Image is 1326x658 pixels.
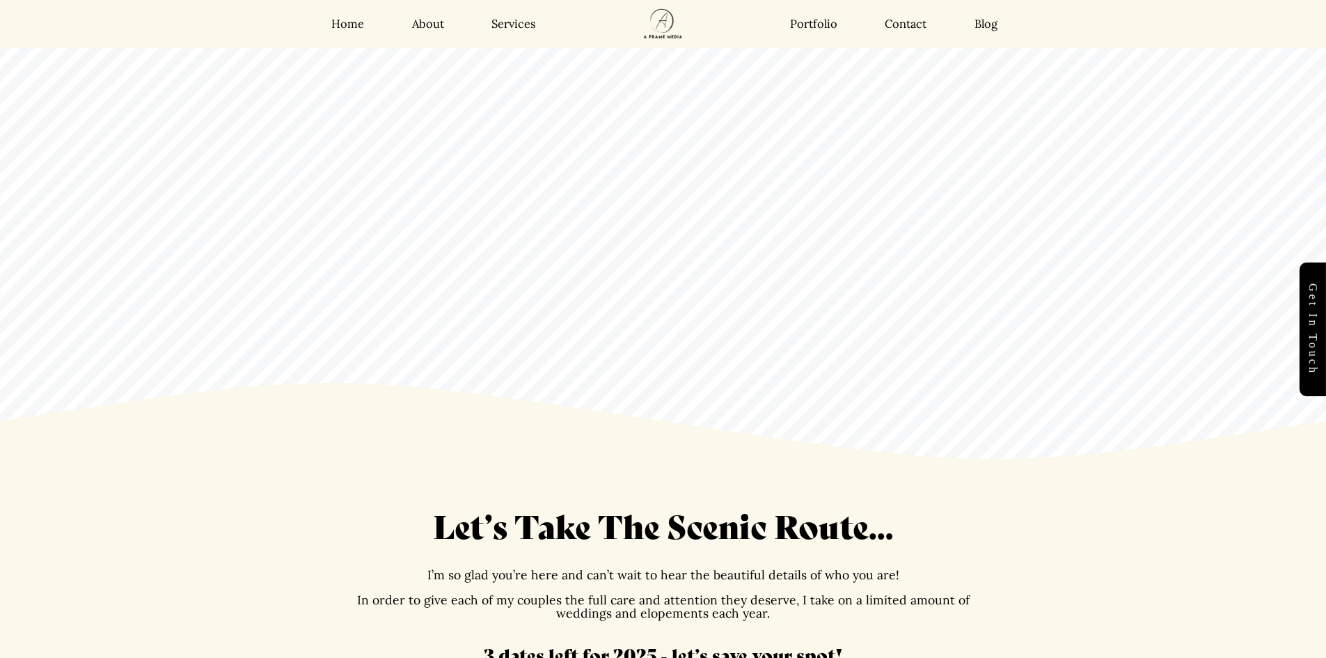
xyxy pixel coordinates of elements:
[1300,263,1326,396] a: Get in touch
[974,17,997,31] a: Blog
[340,568,987,581] p: I’m so glad you’re here and can’t wait to hear the beautiful details of who you are!
[340,504,987,546] h1: Let’s Take The Scenic Route…
[340,593,987,620] p: In order to give each of my couples the full care and attention they deserve, I take on a limited...
[790,17,837,31] a: Portfolio
[412,17,444,31] a: About
[885,17,926,31] a: Contact
[491,17,536,31] a: Services
[331,17,364,31] a: Home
